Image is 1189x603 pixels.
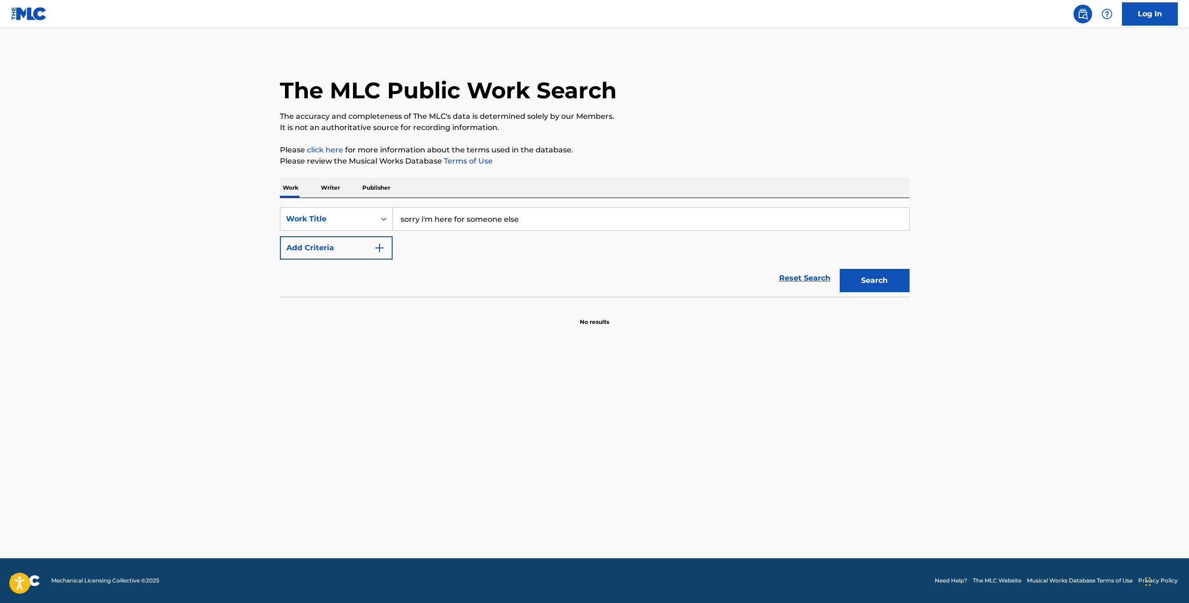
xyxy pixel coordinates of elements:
[775,268,835,288] a: Reset Search
[1138,576,1178,585] a: Privacy Policy
[280,156,910,167] p: Please review the Musical Works Database
[973,576,1021,585] a: The MLC Website
[280,207,910,297] form: Search Form
[374,242,385,254] img: 9d2ae6d4665cec9f34b9.svg
[1077,8,1088,20] img: search
[280,144,910,156] p: Please for more information about the terms used in the database.
[1122,2,1178,26] a: Log In
[318,178,343,198] p: Writer
[51,576,159,585] span: Mechanical Licensing Collective © 2025
[935,576,967,585] a: Need Help?
[280,178,301,198] p: Work
[1142,558,1189,603] iframe: Chat Widget
[360,178,393,198] p: Publisher
[1098,5,1116,23] div: Help
[1073,5,1092,23] a: Public Search
[280,122,910,133] p: It is not an authoritative source for recording information.
[1027,576,1133,585] a: Musical Works Database Terms of Use
[1101,8,1113,20] img: help
[840,269,910,292] button: Search
[11,7,47,21] img: MLC Logo
[307,145,343,154] a: click here
[11,575,40,586] img: logo
[442,157,493,165] a: Terms of Use
[580,307,609,326] p: No results
[1145,568,1151,596] div: Drag
[280,76,617,104] h1: The MLC Public Work Search
[286,213,370,225] div: Work Title
[280,236,393,260] button: Add Criteria
[280,111,910,122] p: The accuracy and completeness of The MLC's data is determined solely by our Members.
